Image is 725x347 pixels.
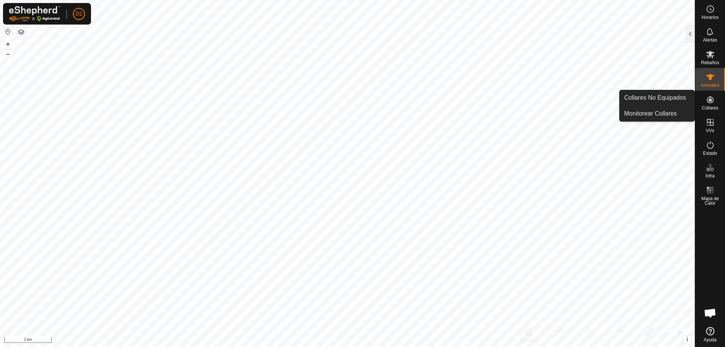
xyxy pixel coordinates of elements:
span: Ayuda [704,338,717,342]
a: Monitorear Collares [620,106,694,121]
a: Contáctenos [361,337,386,344]
button: Restablecer Mapa [3,27,12,36]
span: Estado [703,151,717,156]
span: Rebaños [701,60,719,65]
span: Horarios [702,15,719,20]
span: Infra [705,174,714,178]
span: Collares No Equipados [624,93,686,102]
span: i [686,336,688,342]
a: Collares No Equipados [620,90,694,105]
span: Monitorear Collares [624,109,677,118]
img: Logo Gallagher [9,6,60,22]
a: Política de Privacidad [309,337,352,344]
a: Ayuda [695,324,725,345]
button: + [3,40,12,49]
button: – [3,49,12,59]
div: Chat abierto [699,302,722,324]
span: VVs [706,128,714,133]
span: Collares [702,106,718,110]
span: Alertas [703,38,717,42]
span: Animales [701,83,719,88]
span: D2 [76,10,82,18]
span: Mapa de Calor [697,196,723,205]
button: Capas del Mapa [17,28,26,37]
button: i [683,335,691,344]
